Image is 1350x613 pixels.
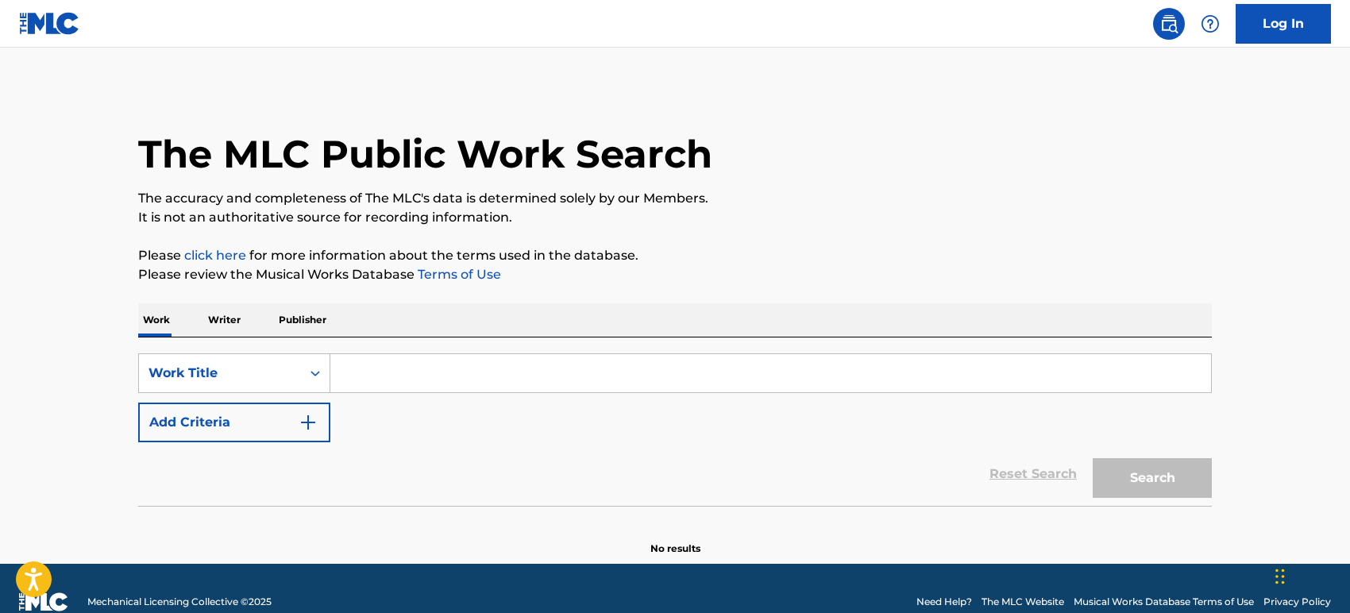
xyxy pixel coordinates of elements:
[138,130,712,178] h1: The MLC Public Work Search
[138,303,175,337] p: Work
[138,208,1212,227] p: It is not an authoritative source for recording information.
[1271,537,1350,613] iframe: Chat Widget
[87,595,272,609] span: Mechanical Licensing Collective © 2025
[19,592,68,611] img: logo
[1159,14,1178,33] img: search
[203,303,245,337] p: Writer
[138,189,1212,208] p: The accuracy and completeness of The MLC's data is determined solely by our Members.
[1275,553,1285,600] div: Drag
[1263,595,1331,609] a: Privacy Policy
[1074,595,1254,609] a: Musical Works Database Terms of Use
[650,522,700,556] p: No results
[299,413,318,432] img: 9d2ae6d4665cec9f34b9.svg
[982,595,1064,609] a: The MLC Website
[1153,8,1185,40] a: Public Search
[274,303,331,337] p: Publisher
[19,12,80,35] img: MLC Logo
[138,265,1212,284] p: Please review the Musical Works Database
[1236,4,1331,44] a: Log In
[138,353,1212,506] form: Search Form
[148,364,291,383] div: Work Title
[1194,8,1226,40] div: Help
[138,246,1212,265] p: Please for more information about the terms used in the database.
[138,403,330,442] button: Add Criteria
[916,595,972,609] a: Need Help?
[184,248,246,263] a: click here
[1201,14,1220,33] img: help
[415,267,501,282] a: Terms of Use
